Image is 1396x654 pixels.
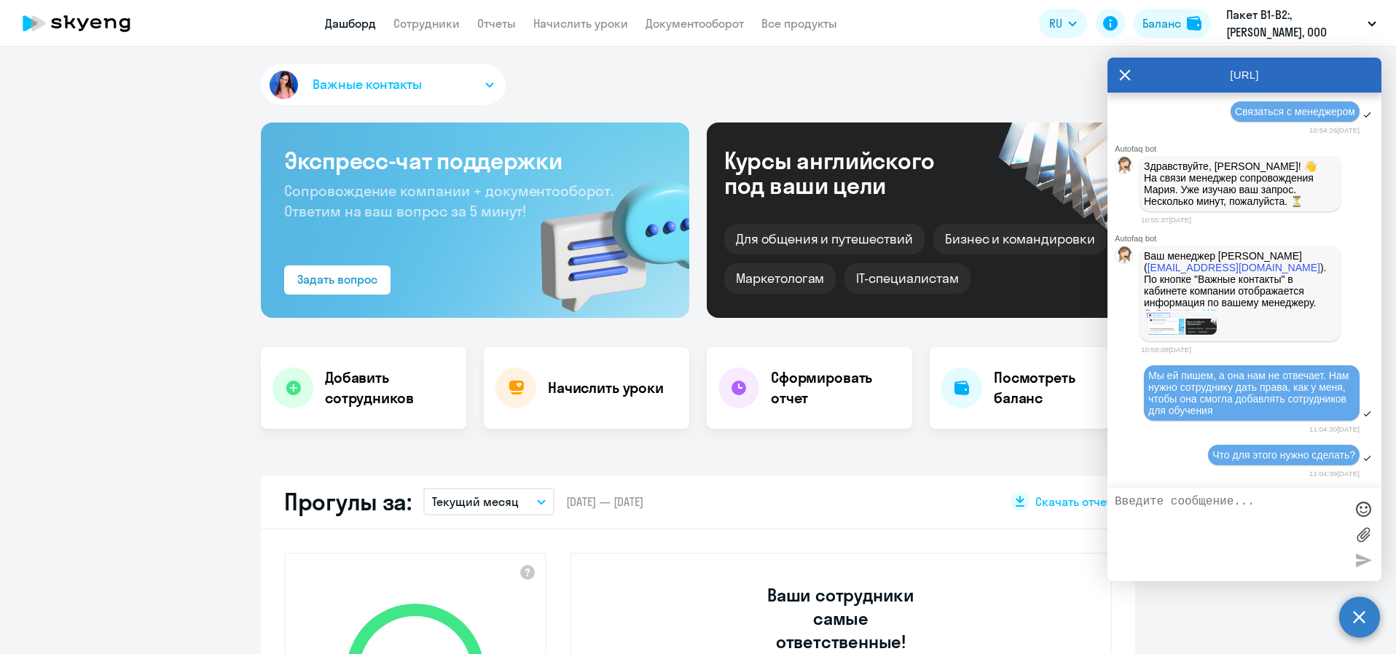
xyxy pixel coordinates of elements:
[1115,157,1134,178] img: bot avatar
[724,224,925,254] div: Для общения и путешествий
[284,487,412,516] h2: Прогулы за:
[1134,9,1210,38] button: Балансbalance
[748,583,935,653] h3: Ваши сотрудники самые ответственные!
[724,148,973,198] div: Курсы английского под ваши цели
[533,16,628,31] a: Начислить уроки
[1144,160,1336,207] p: Здравствуйте, [PERSON_NAME]! 👋 ﻿На связи менеджер сопровождения Мария. Уже изучаю ваш запрос. Нес...
[761,16,837,31] a: Все продукты
[1309,425,1360,433] time: 11:04:30[DATE]
[1115,234,1381,243] div: Autofaq bot
[1141,216,1191,224] time: 10:55:37[DATE]
[267,68,301,102] img: avatar
[1144,308,1217,335] img: 23-09-2025 11-56-42.jpg
[423,488,554,515] button: Текущий месяц
[477,16,516,31] a: Отчеты
[325,367,455,408] h4: Добавить сотрудников
[1212,449,1355,461] span: Что для этого нужно сделать?
[1144,250,1336,308] p: Ваш менеджер [PERSON_NAME] ( ). По кнопке "Важные контакты" в кабинете компании отображается инфо...
[519,154,689,318] img: bg-img
[1115,144,1381,153] div: Autofaq bot
[1049,15,1062,32] span: RU
[284,265,391,295] button: Задать вопрос
[1148,370,1352,416] span: Мы ей пишем, а она нам не отвечает. Нам нужно сотруднику дать права, как у меня, чтобы она смогла...
[284,146,666,175] h3: Экспресс-чат поддержки
[297,270,377,288] div: Задать вопрос
[771,367,901,408] h4: Сформировать отчет
[1309,470,1360,478] time: 11:04:39[DATE]
[1115,246,1134,268] img: bot avatar
[1142,15,1181,32] div: Баланс
[1035,494,1112,510] span: Скачать отчет
[261,64,506,105] button: Важные контакты
[724,263,836,294] div: Маркетологам
[1226,6,1362,41] p: Пакет B1-B2:, [PERSON_NAME], ООО
[313,75,422,94] span: Важные контакты
[1148,262,1320,273] a: [EMAIL_ADDRESS][DOMAIN_NAME]
[994,367,1124,408] h4: Посмотреть баланс
[548,378,664,398] h4: Начислить уроки
[844,263,970,294] div: IT-специалистам
[933,224,1107,254] div: Бизнес и командировки
[566,494,643,510] span: [DATE] — [DATE]
[1219,6,1384,41] button: Пакет B1-B2:, [PERSON_NAME], ООО
[393,16,460,31] a: Сотрудники
[1235,106,1355,117] span: Связаться с менеджером
[1039,9,1087,38] button: RU
[1141,346,1191,354] time: 10:58:08[DATE]
[325,16,376,31] a: Дашборд
[1309,126,1360,134] time: 10:54:26[DATE]
[1352,523,1374,545] label: Лимит 10 файлов
[646,16,744,31] a: Документооборот
[1187,16,1201,31] img: balance
[432,493,519,510] p: Текущий месяц
[284,182,613,220] span: Сопровождение компании + документооборот. Ответим на ваш вопрос за 5 минут!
